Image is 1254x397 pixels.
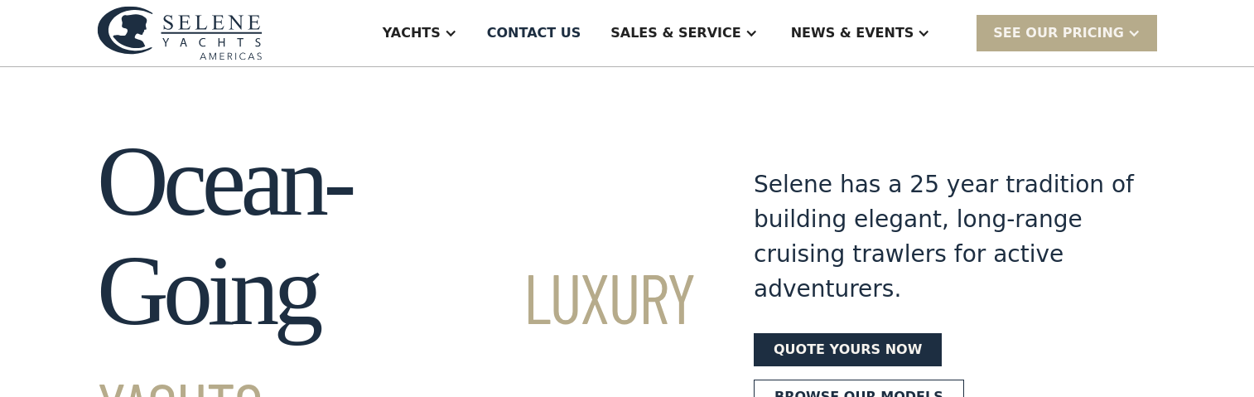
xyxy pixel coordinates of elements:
div: SEE Our Pricing [977,15,1157,51]
div: Yachts [383,23,441,43]
div: News & EVENTS [791,23,914,43]
div: Selene has a 25 year tradition of building elegant, long-range cruising trawlers for active adven... [754,167,1135,307]
div: Contact US [487,23,581,43]
div: SEE Our Pricing [993,23,1124,43]
a: Quote yours now [754,333,942,366]
img: logo [97,6,263,60]
div: Sales & Service [610,23,740,43]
